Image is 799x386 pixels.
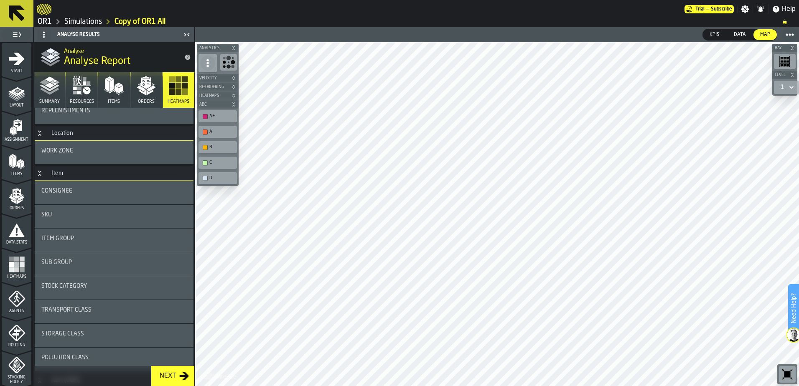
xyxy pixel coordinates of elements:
[35,252,193,276] div: stat-Sub Group
[2,146,31,179] li: menu Items
[41,107,90,114] span: Replenishments
[197,140,239,155] div: button-toolbar-undefined
[41,283,187,289] div: Title
[777,364,797,384] div: button-toolbar-undefined
[37,2,51,17] a: logo-header
[197,83,239,91] button: button-
[35,130,45,137] button: Button-Location-open
[41,211,52,218] span: SKU
[197,100,239,109] button: button-
[772,71,797,79] button: button-
[781,368,794,381] svg: Reset zoom and position
[35,101,193,124] div: stat-Replenishments
[198,94,229,98] span: Heatmaps
[2,214,31,248] li: menu Data Stats
[2,172,31,176] span: Items
[753,29,777,41] label: button-switch-multi-Map
[41,330,187,337] div: Title
[209,175,234,181] div: D
[41,307,187,313] div: Title
[200,112,235,121] div: A+
[702,29,727,41] label: button-switch-multi-KPIs
[197,44,239,52] button: button-
[773,46,788,51] span: Bay
[772,52,797,71] div: button-toolbar-undefined
[41,283,87,289] span: Stock Category
[753,5,768,13] label: button-toggle-Notifications
[64,46,178,55] h2: Sub Title
[2,317,31,350] li: menu Routing
[108,99,120,104] span: Items
[2,351,31,385] li: menu Stacking Policy
[41,188,187,194] div: Title
[41,235,74,242] span: Item Group
[41,107,187,114] div: Title
[773,73,788,77] span: Level
[37,17,796,27] nav: Breadcrumb
[35,229,193,252] div: stat-Item Group
[684,5,734,13] a: link-to-/wh/i/02d92962-0f11-4133-9763-7cb092bceeef/pricing/
[197,155,239,170] div: button-toolbar-undefined
[209,145,234,150] div: B
[35,205,193,228] div: stat-SKU
[156,371,179,381] div: Next
[41,354,89,361] span: Pollution Class
[46,130,78,137] div: Location
[35,181,193,204] div: stat-Consignee
[198,85,229,89] span: Re-Ordering
[41,147,187,154] div: Title
[64,55,130,68] span: Analyse Report
[41,354,187,361] div: Title
[41,147,73,154] span: Work Zone
[41,259,187,266] div: Title
[115,17,165,26] a: link-to-/wh/i/02d92962-0f11-4133-9763-7cb092bceeef/simulations/c39a0a37-e8e8-4098-bcc1-b25da55ee520
[41,211,187,218] div: Title
[727,29,753,40] div: thumb
[781,84,784,91] div: DropdownMenuValue-1
[757,31,774,38] span: Map
[41,235,187,242] div: Title
[222,56,235,69] svg: Show Congestion
[706,31,723,38] span: KPIs
[695,6,705,12] span: Trial
[2,43,31,76] li: menu Start
[753,29,777,40] div: thumb
[2,69,31,74] span: Start
[41,188,72,194] span: Consignee
[768,4,799,14] label: button-toggle-Help
[197,170,239,186] div: button-toolbar-undefined
[38,17,52,26] a: link-to-/wh/i/02d92962-0f11-4133-9763-7cb092bceeef
[2,343,31,348] span: Routing
[197,109,239,124] div: button-toolbar-undefined
[2,274,31,279] span: Heatmaps
[703,29,726,40] div: thumb
[2,77,31,111] li: menu Layout
[727,29,753,41] label: button-switch-multi-Data
[209,160,234,165] div: C
[41,330,84,337] span: Storage Class
[711,6,732,12] span: Subscribe
[197,74,239,82] button: button-
[2,240,31,245] span: Data Stats
[35,276,193,300] div: stat-Stock Category
[35,324,193,347] div: stat-Storage Class
[2,249,31,282] li: menu Heatmaps
[772,44,797,52] button: button-
[35,126,193,141] h3: title-section-Location
[168,99,189,104] span: Heatmaps
[151,366,194,386] button: button-Next
[684,5,734,13] div: Menu Subscription
[2,375,31,384] span: Stacking Policy
[34,42,194,72] div: title-Analyse Report
[198,46,229,51] span: Analytics
[35,166,193,181] h3: title-section-Item
[35,141,193,164] div: stat-Work Zone
[197,368,244,384] a: logo-header
[2,29,31,41] label: button-toggle-Toggle Full Menu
